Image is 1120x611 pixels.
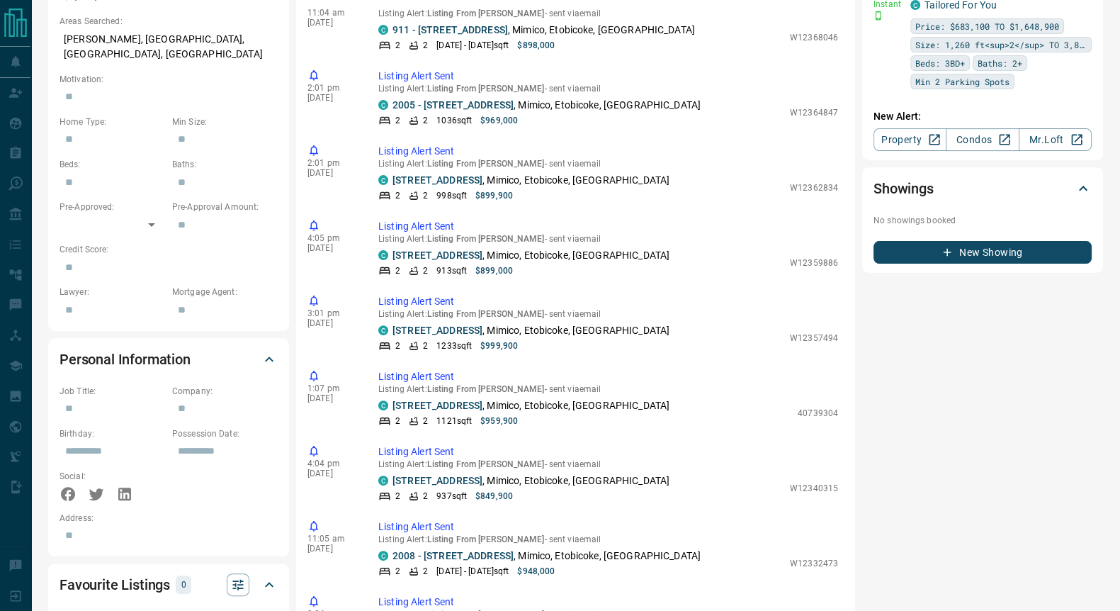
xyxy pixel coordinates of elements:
[427,459,545,469] span: Listing From [PERSON_NAME]
[378,595,838,610] p: Listing Alert Sent
[790,31,838,44] p: W12368046
[307,233,357,243] p: 4:05 pm
[427,159,545,169] span: Listing From [PERSON_NAME]
[307,83,357,93] p: 2:01 pm
[307,93,357,103] p: [DATE]
[60,28,278,66] p: [PERSON_NAME], [GEOGRAPHIC_DATA], [GEOGRAPHIC_DATA], [GEOGRAPHIC_DATA]
[378,25,388,35] div: condos.ca
[436,189,467,202] p: 998 sqft
[60,158,165,171] p: Beds:
[378,534,838,544] p: Listing Alert : - sent via email
[436,490,467,503] p: 937 sqft
[423,114,428,127] p: 2
[378,100,388,110] div: condos.ca
[60,573,170,596] h2: Favourite Listings
[307,469,357,478] p: [DATE]
[60,201,165,213] p: Pre-Approved:
[392,24,508,35] a: 911 - [STREET_ADDRESS]
[423,490,428,503] p: 2
[395,415,400,427] p: 2
[60,512,278,525] p: Address:
[307,393,357,403] p: [DATE]
[392,174,482,186] a: [STREET_ADDRESS]
[798,407,838,420] p: 40739304
[475,490,513,503] p: $849,900
[790,106,838,119] p: W12364847
[378,144,838,159] p: Listing Alert Sent
[307,544,357,554] p: [DATE]
[395,264,400,277] p: 2
[790,482,838,495] p: W12340315
[60,73,278,86] p: Motivation:
[427,384,545,394] span: Listing From [PERSON_NAME]
[392,550,514,561] a: 2008 - [STREET_ADDRESS]
[392,99,514,111] a: 2005 - [STREET_ADDRESS]
[378,444,838,459] p: Listing Alert Sent
[915,19,1059,33] span: Price: $683,100 TO $1,648,900
[307,243,357,253] p: [DATE]
[395,340,400,352] p: 2
[378,9,838,18] p: Listing Alert : - sent via email
[436,340,472,352] p: 1233 sqft
[423,39,428,52] p: 2
[378,400,388,410] div: condos.ca
[60,385,165,398] p: Job Title:
[392,400,482,411] a: [STREET_ADDRESS]
[307,318,357,328] p: [DATE]
[427,234,545,244] span: Listing From [PERSON_NAME]
[378,84,838,94] p: Listing Alert : - sent via email
[392,23,695,38] p: , Mimico, Etobicoke, [GEOGRAPHIC_DATA]
[60,116,165,128] p: Home Type:
[790,332,838,344] p: W12357494
[60,286,165,298] p: Lawyer:
[873,214,1092,227] p: No showings booked
[307,158,357,168] p: 2:01 pm
[172,201,278,213] p: Pre-Approval Amount:
[1019,128,1092,151] a: Mr.Loft
[517,565,555,578] p: $948,000
[915,74,1009,89] span: Min 2 Parking Spots
[378,219,838,234] p: Listing Alert Sent
[475,264,513,277] p: $899,000
[378,234,838,244] p: Listing Alert : - sent via email
[60,342,278,376] div: Personal Information
[378,325,388,335] div: condos.ca
[436,114,472,127] p: 1036 sqft
[480,114,518,127] p: $969,000
[172,158,278,171] p: Baths:
[307,383,357,393] p: 1:07 pm
[427,309,545,319] span: Listing From [PERSON_NAME]
[915,38,1087,52] span: Size: 1,260 ft<sup>2</sup> TO 3,848 ft<sup>2</sup>
[436,264,467,277] p: 913 sqft
[60,470,165,483] p: Social:
[392,98,701,113] p: , Mimico, Etobicoke, [GEOGRAPHIC_DATA]
[378,69,838,84] p: Listing Alert Sent
[378,175,388,185] div: condos.ca
[790,181,838,194] p: W12362834
[915,56,965,70] span: Beds: 3BD+
[480,340,518,352] p: $999,900
[392,473,669,488] p: , Mimico, Etobicoke, [GEOGRAPHIC_DATA]
[378,369,838,384] p: Listing Alert Sent
[423,415,428,427] p: 2
[378,384,838,394] p: Listing Alert : - sent via email
[307,459,357,469] p: 4:04 pm
[395,189,400,202] p: 2
[378,476,388,486] div: condos.ca
[378,250,388,260] div: condos.ca
[392,323,669,338] p: , Mimico, Etobicoke, [GEOGRAPHIC_DATA]
[480,415,518,427] p: $959,900
[307,308,357,318] p: 3:01 pm
[172,427,278,440] p: Possession Date:
[180,577,187,593] p: 0
[60,348,191,371] h2: Personal Information
[423,189,428,202] p: 2
[423,565,428,578] p: 2
[307,534,357,544] p: 11:05 am
[172,116,278,128] p: Min Size:
[427,9,545,18] span: Listing From [PERSON_NAME]
[378,159,838,169] p: Listing Alert : - sent via email
[873,241,1092,264] button: New Showing
[60,243,278,256] p: Credit Score:
[427,534,545,544] span: Listing From [PERSON_NAME]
